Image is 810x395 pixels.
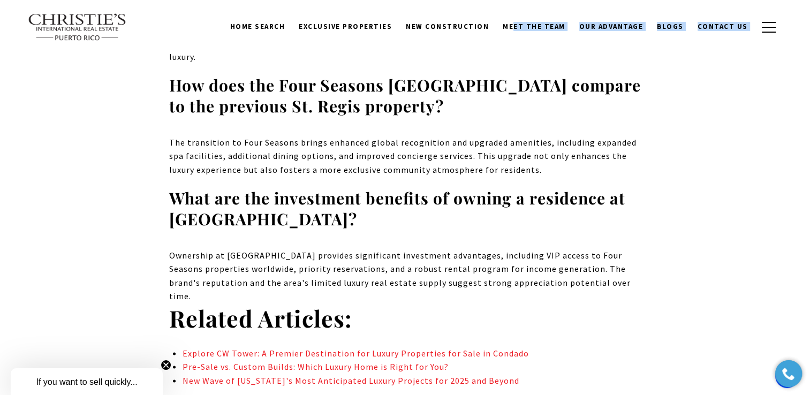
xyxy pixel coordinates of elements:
p: Ownership at [GEOGRAPHIC_DATA] provides significant investment advantages, including VIP access t... [169,249,641,303]
span: Our Advantage [579,22,644,31]
img: Christie's International Real Estate text transparent background [28,13,127,41]
a: Contact Us [691,17,755,37]
strong: What are the investment benefits of owning a residence at [GEOGRAPHIC_DATA]? [169,187,625,230]
a: New Wave of Puerto Rico's Most Anticipated Luxury Projects for 2025 and Beyond - open in a new tab [182,375,519,386]
span: If you want to sell quickly... [36,377,137,386]
a: Our Advantage [572,17,650,37]
strong: Related Articles: [169,302,352,333]
span: Contact Us [698,22,748,31]
a: Pre-Sale vs. Custom Builds: Which Luxury Home is Right for You? - open in a new tab [182,361,448,372]
span: Blogs [657,22,684,31]
span: Exclusive Properties [299,22,392,31]
a: Meet the Team [496,17,572,37]
a: Home Search [223,17,292,37]
p: The transition to Four Seasons brings enhanced global recognition and upgraded amenities, includi... [169,136,641,177]
a: Exclusive Properties [292,17,399,37]
span: New Construction [406,22,489,31]
div: If you want to sell quickly... Close teaser [11,368,163,395]
a: Explore CW Tower: A Premier Destination for Luxury Properties for Sale in Condado - open in a new... [182,348,528,359]
button: button [755,12,783,43]
strong: How does the Four Seasons [GEOGRAPHIC_DATA] compare to the previous St. Regis property? [169,74,641,117]
a: Blogs [650,17,691,37]
a: New Construction [399,17,496,37]
button: Close teaser [161,360,171,370]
